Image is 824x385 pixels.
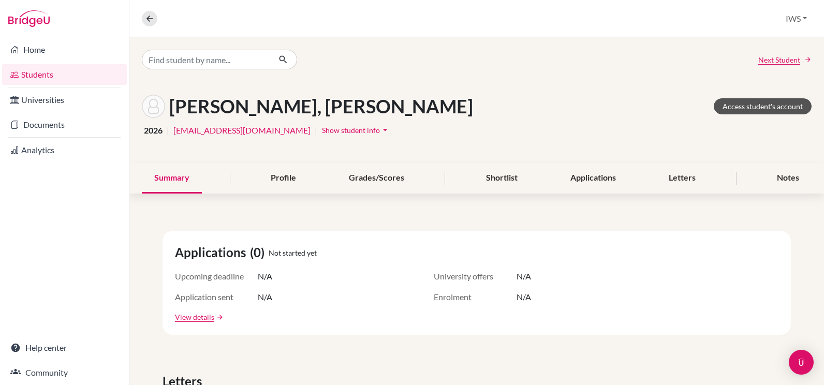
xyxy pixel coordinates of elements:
span: Next Student [758,54,800,65]
div: Grades/Scores [336,163,417,194]
span: Upcoming deadline [175,270,258,283]
div: Notes [764,163,812,194]
input: Find student by name... [142,50,270,69]
span: N/A [258,270,272,283]
a: [EMAIL_ADDRESS][DOMAIN_NAME] [173,124,311,137]
span: Application sent [175,291,258,303]
span: University offers [434,270,517,283]
button: IWS [781,9,812,28]
div: Letters [656,163,708,194]
i: arrow_drop_down [380,125,390,135]
a: Documents [2,114,127,135]
a: Universities [2,90,127,110]
div: Shortlist [474,163,530,194]
a: Access student's account [714,98,812,114]
span: | [315,124,317,137]
span: Enrolment [434,291,517,303]
span: 2026 [144,124,163,137]
img: Bridge-U [8,10,50,27]
div: Profile [258,163,308,194]
span: N/A [258,291,272,303]
h1: [PERSON_NAME], [PERSON_NAME] [169,95,473,117]
a: Home [2,39,127,60]
div: Applications [558,163,628,194]
div: Summary [142,163,202,194]
span: N/A [517,270,531,283]
span: | [167,124,169,137]
span: (0) [250,243,269,262]
div: Open Intercom Messenger [789,350,814,375]
a: Students [2,64,127,85]
a: Next Student [758,54,812,65]
a: View details [175,312,214,322]
a: arrow_forward [214,314,224,321]
span: Applications [175,243,250,262]
img: Zhara Gabriela Ion's avatar [142,95,165,118]
a: Community [2,362,127,383]
a: Help center [2,337,127,358]
button: Show student infoarrow_drop_down [321,122,391,138]
span: Show student info [322,126,380,135]
span: Not started yet [269,247,317,258]
a: Analytics [2,140,127,160]
span: N/A [517,291,531,303]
